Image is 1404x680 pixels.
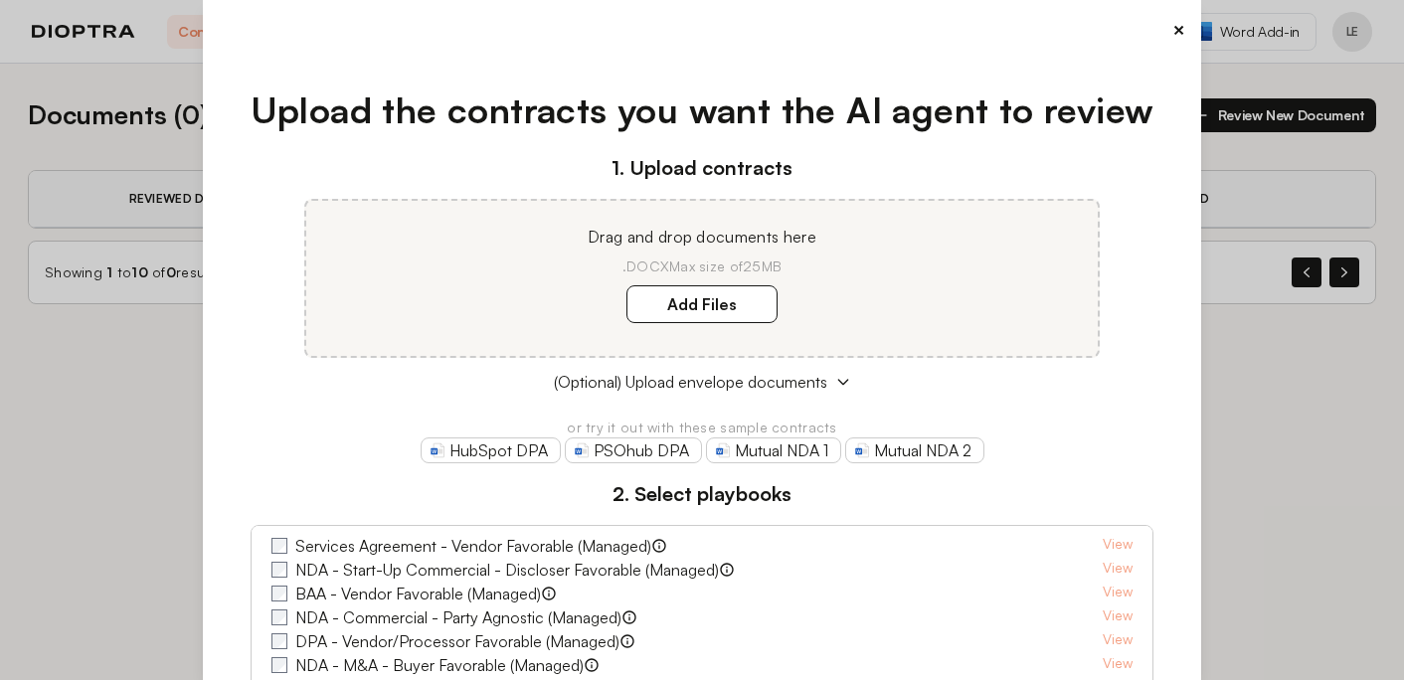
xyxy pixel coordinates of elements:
label: Add Files [626,285,778,323]
label: NDA - M&A - Buyer Favorable (Managed) [295,653,584,677]
h3: 2. Select playbooks [251,479,1154,509]
h1: Upload the contracts you want the AI agent to review [251,84,1154,137]
a: Mutual NDA 1 [706,437,841,463]
p: or try it out with these sample contracts [251,418,1154,437]
h3: 1. Upload contracts [251,153,1154,183]
label: DPA - Vendor/Processor Favorable (Managed) [295,629,619,653]
span: (Optional) Upload envelope documents [554,370,827,394]
a: View [1103,653,1133,677]
p: Drag and drop documents here [330,225,1074,249]
a: PSOhub DPA [565,437,702,463]
a: HubSpot DPA [421,437,561,463]
label: NDA - Commercial - Party Agnostic (Managed) [295,605,621,629]
label: BAA - Vendor Favorable (Managed) [295,582,541,605]
a: View [1103,605,1133,629]
button: (Optional) Upload envelope documents [251,370,1154,394]
a: View [1103,558,1133,582]
p: .DOCX Max size of 25MB [330,256,1074,276]
label: NDA - Start-Up Commercial - Discloser Favorable (Managed) [295,558,719,582]
a: Mutual NDA 2 [845,437,984,463]
a: View [1103,534,1133,558]
label: Services Agreement - Vendor Favorable (Managed) [295,534,651,558]
a: View [1103,582,1133,605]
button: × [1172,16,1185,44]
a: View [1103,629,1133,653]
